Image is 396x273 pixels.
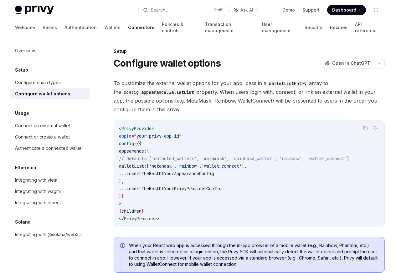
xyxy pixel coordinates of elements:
[10,143,90,154] a: Authenticate a connected wallet
[15,66,28,74] h5: Setup
[230,4,257,16] button: Ask AI
[321,58,374,68] button: Open in ChatGPT
[15,133,70,141] div: Connect or create a wallet
[10,197,90,208] a: Integrating with ethers
[120,243,126,249] svg: Info
[104,20,121,35] a: Wallets
[15,231,83,238] div: Integrating with @solana/web3.js
[43,20,57,35] a: Basics
[121,193,124,199] span: }
[15,122,70,129] div: Connect an external wallet
[119,178,124,184] span: },
[174,163,177,169] span: ,
[15,188,61,195] div: Integrating with wagmi
[114,58,221,69] h1: Configure wallet options
[15,144,81,152] div: Authenticate a connected wallet
[121,89,196,96] code: config.appearance.walletList
[139,4,227,16] button: Search...CtrlK
[10,45,90,56] a: Overview
[371,5,381,15] button: Toggle dark mode
[126,186,222,191] span: insertTheRestOfYourPrivyProviderConfig
[302,7,320,13] a: Support
[162,20,198,35] a: Policies & controls
[119,186,126,191] span: ...
[10,229,90,240] a: Integrating with @solana/web3.js
[332,7,356,13] span: Dashboard
[15,218,31,226] h5: Solana
[134,141,136,146] span: =
[332,60,370,66] span: Open in ChatGPT
[119,126,121,131] span: <
[10,186,90,197] a: Integrating with wagmi
[10,174,90,186] a: Integrating with viem
[147,163,149,169] span: [
[361,124,369,132] button: Copy the contents from the code block
[114,79,385,114] span: To customize the external wallet options for your app, pass in a array to the property. When user...
[149,163,174,169] span: 'metamask'
[199,163,202,169] span: ,
[119,201,121,206] span: >
[327,5,366,15] a: Dashboard
[355,20,381,35] a: API reference
[139,141,141,146] span: {
[119,156,349,161] span: // Defaults ['detected_wallets', 'metamask', 'coinbase_wallet', 'rainbow', 'wallet_connect']
[240,7,253,13] span: Ask AI
[128,20,154,35] a: Connectors
[10,88,90,99] a: Configure wallet options
[121,126,154,131] span: PrivyProvider
[119,208,121,214] span: {
[119,193,121,199] span: }
[147,148,149,154] span: {
[119,141,134,146] span: config
[64,20,97,35] a: Authentication
[15,90,70,98] div: Configure wallet options
[305,20,322,35] a: Security
[262,20,297,35] a: User management
[15,109,29,117] h5: Usage
[121,208,141,214] span: children
[126,171,214,176] span: insertTheRestOfYourAppearanceConfig
[15,20,35,35] a: Welcome
[371,124,379,132] button: Ask AI
[119,163,147,169] span: walletList:
[119,171,126,176] span: ...
[134,133,182,139] span: "your-privy-app-id"
[213,8,223,13] span: Ctrl K
[131,133,134,139] span: =
[10,120,90,131] a: Connect an external wallet
[119,148,147,154] span: appearance:
[124,216,157,221] span: PrivyProvider
[242,163,247,169] span: ],
[282,7,295,13] a: Demo
[136,141,139,146] span: {
[15,164,36,171] h5: Ethereum
[15,79,61,86] div: Configure chain types
[157,216,159,221] span: >
[266,80,309,87] code: WalletListEntry
[119,216,124,221] span: </
[15,199,61,206] div: Integrating with ethers
[119,133,131,139] span: appId
[205,20,255,35] a: Transaction management
[114,48,385,54] div: Setup
[202,163,242,169] span: 'wallet_connect'
[177,163,199,169] span: 'rainbow'
[151,6,168,14] div: Search...
[330,20,347,35] a: Recipes
[141,208,144,214] span: }
[15,6,54,14] img: light logo
[129,242,378,267] span: When your React web app is accessed through the in-app browser of a mobile wallet (e.g., Rainbow,...
[15,176,57,184] div: Integrating with viem
[15,47,35,54] div: Overview
[10,131,90,143] a: Connect or create a wallet
[10,77,90,88] a: Configure chain types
